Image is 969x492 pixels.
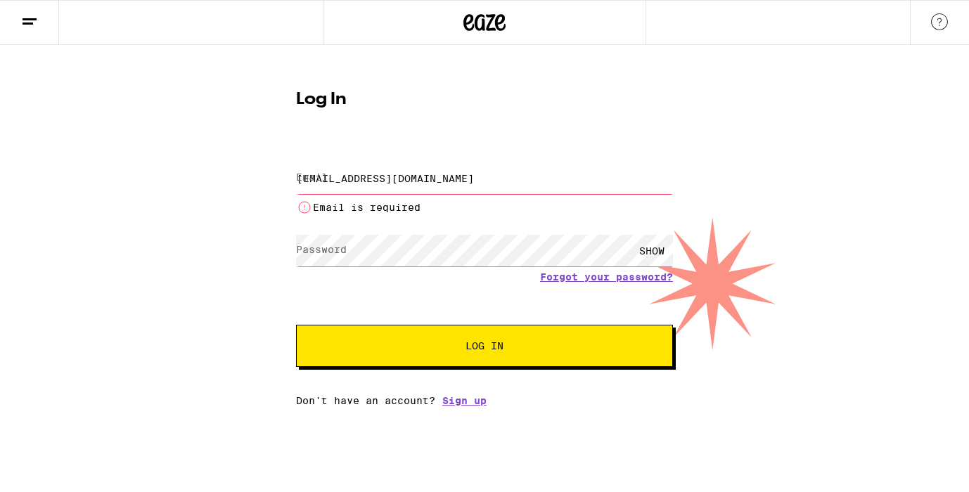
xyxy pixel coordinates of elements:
[296,199,673,216] li: Email is required
[466,341,503,351] span: Log In
[296,244,347,255] label: Password
[296,171,328,183] label: Email
[296,325,673,367] button: Log In
[296,395,673,406] div: Don't have an account?
[8,10,101,21] span: Hi. Need any help?
[442,395,487,406] a: Sign up
[631,235,673,266] div: SHOW
[540,271,673,283] a: Forgot your password?
[296,162,673,194] input: Email
[296,91,673,108] h1: Log In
